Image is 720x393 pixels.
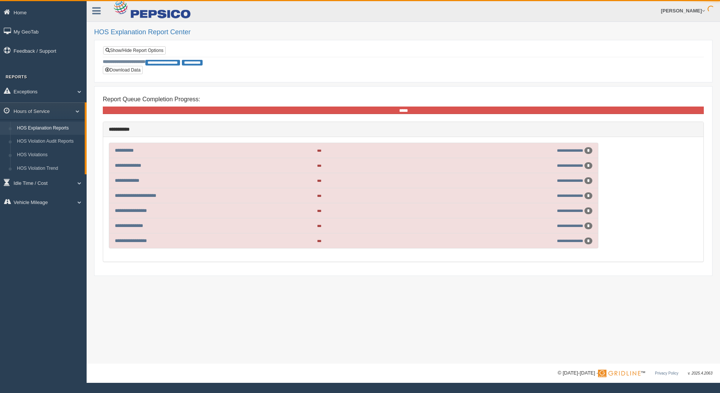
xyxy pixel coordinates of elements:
a: Privacy Policy [655,371,678,375]
h4: Report Queue Completion Progress: [103,96,704,103]
a: HOS Violation Audit Reports [14,135,85,148]
span: v. 2025.4.2063 [688,371,712,375]
a: HOS Violations [14,148,85,162]
img: Gridline [598,370,641,377]
a: HOS Violation Trend [14,162,85,175]
a: Show/Hide Report Options [103,46,166,55]
div: © [DATE]-[DATE] - ™ [558,369,712,377]
a: HOS Explanation Reports [14,122,85,135]
h2: HOS Explanation Report Center [94,29,712,36]
button: Download Data [103,66,143,74]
